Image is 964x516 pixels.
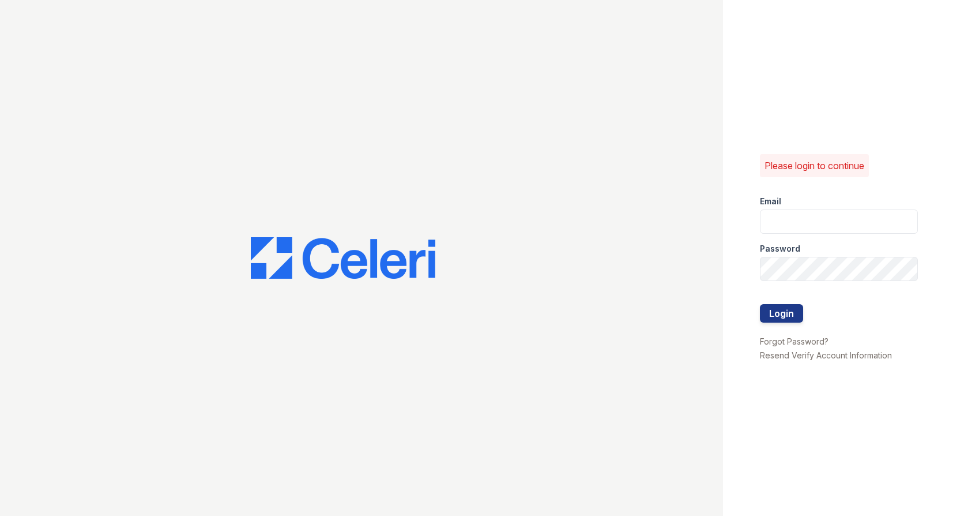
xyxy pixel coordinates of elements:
label: Email [760,196,781,207]
a: Forgot Password? [760,336,829,346]
label: Password [760,243,800,255]
p: Please login to continue [765,159,864,173]
img: CE_Logo_Blue-a8612792a0a2168367f1c8372b55b34899dd931a85d93a1a3d3e32e68fde9ad4.png [251,237,435,279]
a: Resend Verify Account Information [760,350,892,360]
button: Login [760,304,803,323]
